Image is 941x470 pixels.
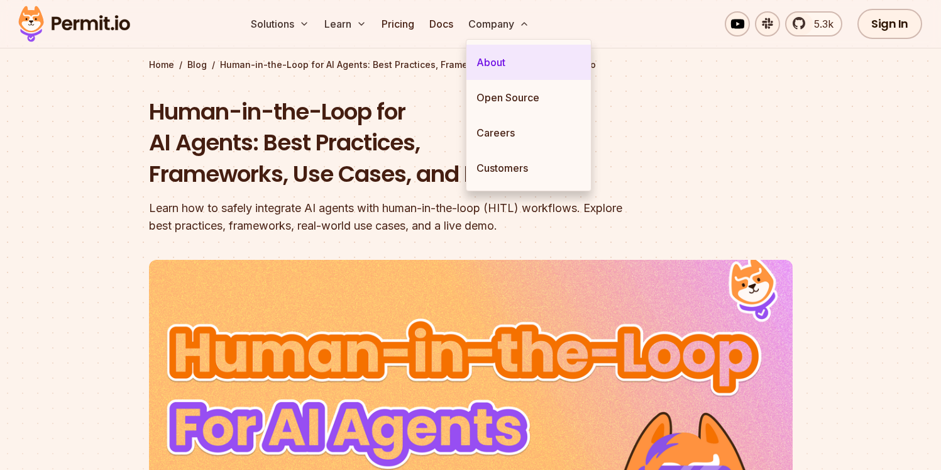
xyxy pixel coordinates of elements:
a: Pricing [377,11,419,36]
button: Company [463,11,534,36]
button: Learn [319,11,371,36]
button: Solutions [246,11,314,36]
a: Customers [466,150,591,186]
a: Careers [466,115,591,150]
a: Home [149,59,174,71]
a: 5.3k [785,11,842,36]
span: 5.3k [806,16,834,31]
div: Learn how to safely integrate AI agents with human-in-the-loop (HITL) workflows. Explore best pra... [149,199,632,235]
a: Docs [424,11,458,36]
img: Permit logo [13,3,136,45]
a: Open Source [466,80,591,115]
a: Sign In [857,9,922,39]
div: / / [149,59,793,71]
a: About [466,45,591,80]
a: Blog [187,59,207,71]
h1: Human-in-the-Loop for AI Agents: Best Practices, Frameworks, Use Cases, and Demo [149,96,632,190]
